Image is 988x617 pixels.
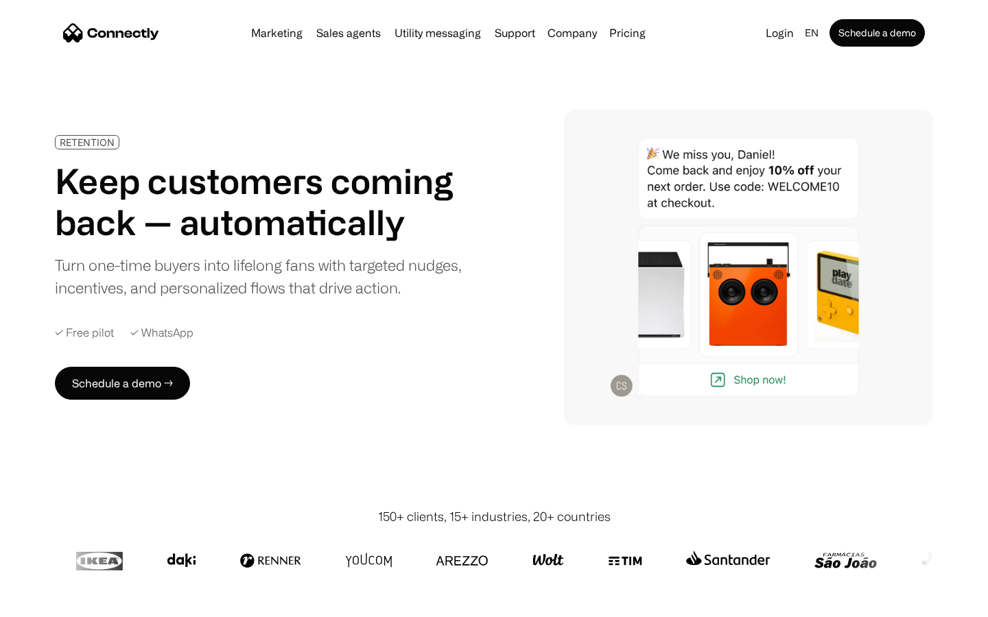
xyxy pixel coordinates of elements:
[63,23,159,43] a: home
[604,27,651,38] a: Pricing
[805,23,819,43] div: en
[830,19,925,47] a: Schedule a demo
[543,23,601,43] div: Company
[55,367,190,400] a: Schedule a demo →
[55,326,114,339] div: ✓ Free pilot
[311,27,386,38] a: Sales agents
[760,23,799,43] a: Login
[60,137,115,147] div: RETENTION
[246,27,308,38] a: Marketing
[799,23,827,43] div: en
[548,23,597,43] div: Company
[389,27,486,38] a: Utility messaging
[130,326,193,339] div: ✓ WhatsApp
[55,160,472,243] h1: Keep customers coming back — automatically
[378,507,611,526] div: 150+ clients, 15+ industries, 20+ countries
[55,254,472,299] div: Turn one-time buyers into lifelong fans with targeted nudges, incentives, and personalized flows ...
[489,27,541,38] a: Support
[27,593,82,612] ul: Language list
[14,592,82,612] aside: Language selected: English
